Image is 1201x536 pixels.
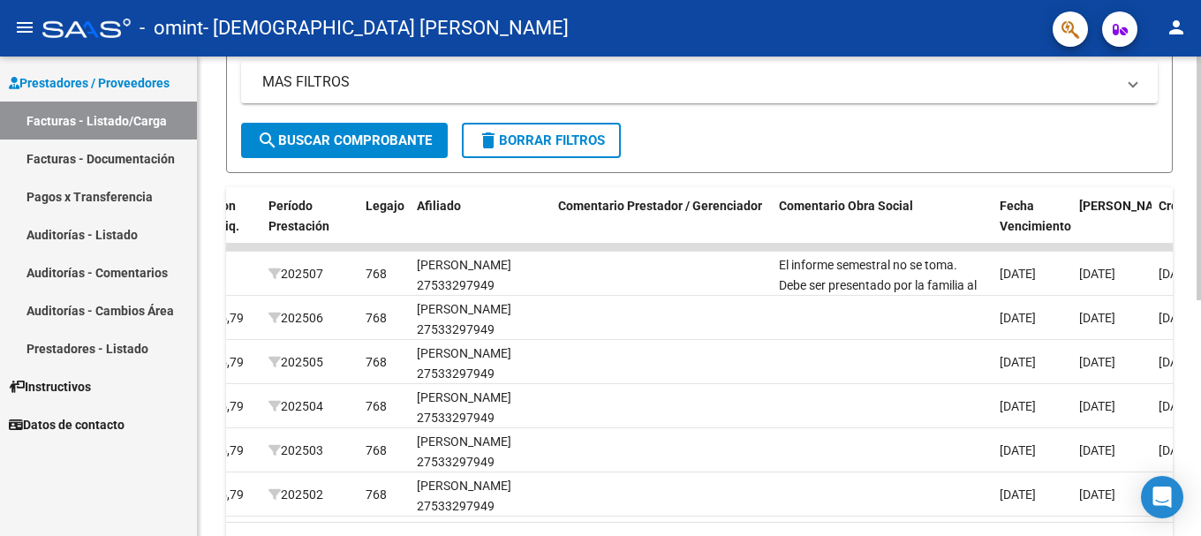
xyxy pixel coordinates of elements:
span: Buscar Comprobante [257,132,432,148]
div: 768 [366,396,387,417]
span: [DATE] [1159,355,1195,369]
span: El informe semestral no se toma. Debe ser presentado por la familia al sector de discapacidad. [779,258,977,313]
datatable-header-cell: Legajo [359,187,410,265]
div: Open Intercom Messenger [1141,476,1183,518]
button: Buscar Comprobante [241,123,448,158]
span: [DATE] [1000,355,1036,369]
span: [DATE] [1000,399,1036,413]
mat-expansion-panel-header: MAS FILTROS [241,61,1158,103]
span: [DATE] [1079,487,1115,502]
span: [DATE] [1159,311,1195,325]
span: Comentario Obra Social [779,199,913,213]
mat-icon: delete [478,130,499,151]
span: Prestadores / Proveedores [9,73,170,93]
span: 202503 [268,443,323,457]
div: 768 [366,308,387,328]
div: 768 [366,352,387,373]
span: - [DEMOGRAPHIC_DATA] [PERSON_NAME] [203,9,569,48]
div: [PERSON_NAME] 27533297949 [417,299,544,340]
span: 202505 [268,355,323,369]
mat-icon: menu [14,17,35,38]
mat-panel-title: MAS FILTROS [262,72,1115,92]
span: [DATE] [1000,487,1036,502]
datatable-header-cell: Comentario Prestador / Gerenciador [551,187,772,265]
datatable-header-cell: Comentario Obra Social [772,187,993,265]
div: [PERSON_NAME] 27533297949 [417,255,544,296]
datatable-header-cell: Período Prestación [261,187,359,265]
span: [DATE] [1159,443,1195,457]
span: Borrar Filtros [478,132,605,148]
datatable-header-cell: Fecha Confimado [1072,187,1152,265]
span: [DATE] [1079,355,1115,369]
mat-icon: search [257,130,278,151]
span: Período Prestación [268,199,329,233]
span: Datos de contacto [9,415,125,434]
span: [DATE] [1079,311,1115,325]
datatable-header-cell: Fecha Vencimiento [993,187,1072,265]
span: - omint [140,9,203,48]
datatable-header-cell: Afiliado [410,187,551,265]
span: [DATE] [1079,267,1115,281]
button: Borrar Filtros [462,123,621,158]
span: 202506 [268,311,323,325]
span: Afiliado [417,199,461,213]
span: [DATE] [1079,399,1115,413]
div: 768 [366,441,387,461]
span: [PERSON_NAME] [1079,199,1175,213]
span: [DATE] [1000,443,1036,457]
div: [PERSON_NAME] 27533297949 [417,343,544,384]
span: Comentario Prestador / Gerenciador [558,199,762,213]
div: [PERSON_NAME] 27533297949 [417,476,544,517]
div: [PERSON_NAME] 27533297949 [417,432,544,472]
mat-icon: person [1166,17,1187,38]
span: Instructivos [9,377,91,396]
div: 768 [366,485,387,505]
div: 768 [366,264,387,284]
span: Creado [1159,199,1199,213]
span: Fecha Vencimiento [1000,199,1071,233]
span: [DATE] [1000,267,1036,281]
span: 202507 [268,267,323,281]
span: Legajo [366,199,404,213]
span: [DATE] [1079,443,1115,457]
div: [PERSON_NAME] 27533297949 [417,388,544,428]
span: [DATE] [1159,267,1195,281]
span: 202502 [268,487,323,502]
span: [DATE] [1159,399,1195,413]
span: [DATE] [1000,311,1036,325]
span: 202504 [268,399,323,413]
